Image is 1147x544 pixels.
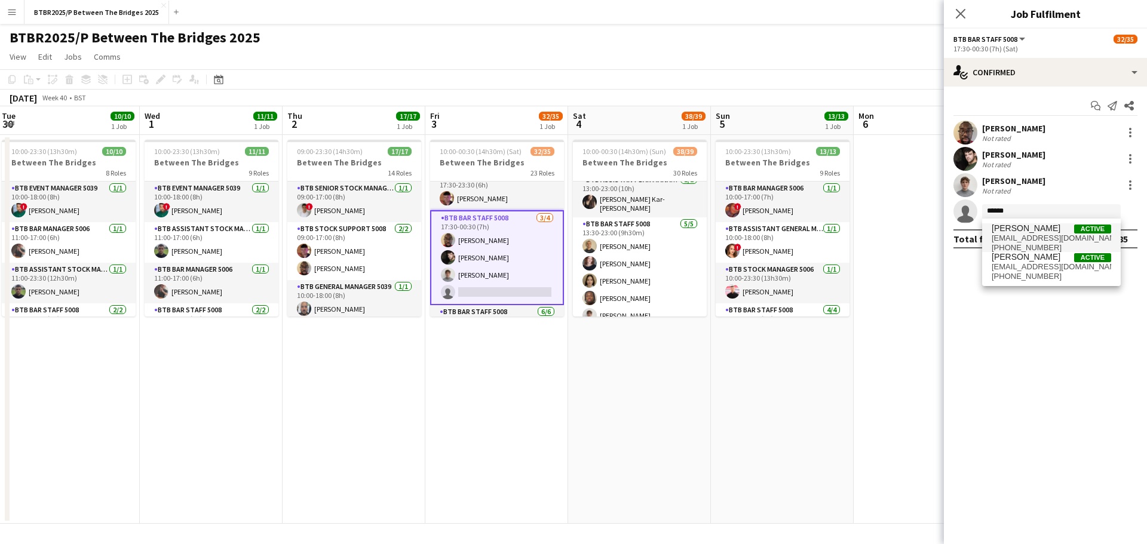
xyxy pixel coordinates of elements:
span: 38/39 [673,147,697,156]
a: Comms [89,49,125,64]
h1: BTBR2025/P Between The Bridges 2025 [10,29,260,47]
span: 17/17 [396,112,420,121]
div: Not rated [982,134,1013,143]
div: [PERSON_NAME] [982,149,1045,160]
span: 13/13 [824,112,848,121]
span: 2 [286,117,302,131]
span: Comms [94,51,121,62]
span: 4 [571,117,586,131]
span: Wed [145,110,160,121]
span: Mon [858,110,874,121]
span: 1 [143,117,160,131]
span: Isobel Pullen [992,252,1060,262]
div: [PERSON_NAME] [982,123,1045,134]
div: 17:30-00:30 (7h) (Sat) [953,44,1137,53]
span: 32/35 [530,147,554,156]
app-job-card: 10:00-23:30 (13h30m)11/11Between The Bridges9 RolesBTB Event Manager 50391/110:00-18:00 (8h)![PER... [145,140,278,316]
app-card-role: BTB Assistant Bar Manager 50061/113:00-23:00 (10h)[PERSON_NAME] Kar-[PERSON_NAME] [573,173,707,217]
div: 1 Job [539,122,562,131]
span: 8 Roles [106,168,126,177]
app-card-role: BTB Bar Staff 50084/410:30-17:30 (7h) [716,303,849,396]
app-card-role: BTB Bar Manager 50061/110:00-17:00 (7h)![PERSON_NAME] [716,182,849,222]
app-card-role: BTB Bar Staff 50082/211:30-17:30 (6h) [2,303,136,361]
app-card-role: BTB Assistant General Manager 50061/110:00-18:00 (8h)![PERSON_NAME] [716,222,849,263]
span: ! [734,244,741,251]
span: 6 [857,117,874,131]
span: Fri [430,110,440,121]
app-card-role: BTB Senior Stock Manager 50061/109:00-17:00 (8h)![PERSON_NAME] [287,182,421,222]
span: Tue [2,110,16,121]
app-card-role: BTB General Manager 50391/110:00-18:00 (8h)[PERSON_NAME] [287,280,421,321]
app-card-role: BTB Stock support 50082/209:00-17:00 (8h)[PERSON_NAME][PERSON_NAME] [287,222,421,280]
div: Confirmed [944,58,1147,87]
div: [DATE] [10,92,37,104]
app-card-role: BTB Stock support 50081/117:30-23:30 (6h)[PERSON_NAME] [430,170,564,210]
span: 17/17 [388,147,412,156]
div: Not rated [982,160,1013,169]
button: BTBR2025/P Between The Bridges 2025 [24,1,169,24]
app-card-role: BTB Bar Staff 50083/417:30-00:30 (7h)[PERSON_NAME][PERSON_NAME][PERSON_NAME] [430,210,564,305]
div: 10:00-00:30 (14h30m) (Sat)32/35Between The Bridges23 Roles17:30-21:30 (4h)[PERSON_NAME]BTB Stock ... [430,140,564,316]
span: Thu [287,110,302,121]
h3: Between The Bridges [430,157,564,168]
span: 10:00-00:30 (14h30m) (Sun) [582,147,666,156]
div: Total fee [953,233,994,245]
app-job-card: 10:00-23:30 (13h30m)10/10Between The Bridges8 RolesBTB Event Manager 50391/110:00-18:00 (8h)![PER... [2,140,136,316]
span: 9 Roles [249,168,269,177]
h3: Between The Bridges [145,157,278,168]
button: BTB Bar Staff 5008 [953,35,1027,44]
app-card-role: BTB Event Manager 50391/110:00-18:00 (8h)![PERSON_NAME] [2,182,136,222]
h3: Job Fulfilment [944,6,1147,21]
div: BST [74,93,86,102]
app-job-card: 10:00-23:30 (13h30m)13/13Between The Bridges9 RolesBTB Bar Manager 50061/110:00-17:00 (7h)![PERSO... [716,140,849,316]
span: 10:00-00:30 (14h30m) (Sat) [440,147,522,156]
h3: Between The Bridges [716,157,849,168]
app-card-role: BTB Bar Manager 50061/111:00-17:00 (6h)[PERSON_NAME] [2,222,136,263]
div: 1 Job [825,122,848,131]
a: Edit [33,49,57,64]
span: Sat [573,110,586,121]
h3: Between The Bridges [573,157,707,168]
span: 32/35 [539,112,563,121]
span: 13/13 [816,147,840,156]
span: Edit [38,51,52,62]
span: izzypullen@hotmail.com [992,262,1111,272]
a: Jobs [59,49,87,64]
span: +447904488682 [992,243,1111,253]
span: 11/11 [245,147,269,156]
span: Isobel Bailey [992,223,1060,233]
span: Active [1074,253,1111,262]
span: ! [734,203,741,210]
app-card-role: BTB Assistant Stock Manager 50061/111:00-23:30 (12h30m)[PERSON_NAME] [2,263,136,303]
div: 1 Job [111,122,134,131]
span: 10/10 [102,147,126,156]
span: Week 40 [39,93,69,102]
h3: Between The Bridges [2,157,136,168]
app-card-role: BTB Bar Staff 50085/513:30-23:00 (9h30m)[PERSON_NAME][PERSON_NAME][PERSON_NAME][PERSON_NAME][PERS... [573,217,707,327]
span: 3 [428,117,440,131]
span: 09:00-23:30 (14h30m) [297,147,363,156]
span: 23 Roles [530,168,554,177]
div: Not rated [982,186,1013,195]
span: +447765371204 [992,272,1111,281]
span: 10:00-23:30 (13h30m) [11,147,77,156]
span: 10/10 [111,112,134,121]
app-job-card: 10:00-00:30 (14h30m) (Sun)38/39Between The Bridges30 RolesBTB Bar Staff 50081/111:00-00:30 (13h30... [573,140,707,316]
div: 1 Job [397,122,419,131]
app-card-role: BTB Bar Staff 50082/211:30-17:30 (6h) [145,303,278,365]
app-card-role: BTB Event Manager 50391/110:00-18:00 (8h)![PERSON_NAME] [145,182,278,222]
span: Jobs [64,51,82,62]
div: 1 Job [254,122,277,131]
app-job-card: 09:00-23:30 (14h30m)17/17Between The Bridges14 RolesBTB Senior Stock Manager 50061/109:00-17:00 (... [287,140,421,316]
span: Active [1074,225,1111,233]
span: ! [163,203,170,210]
span: ikbailey01@gmail.com [992,233,1111,243]
span: 9 Roles [820,168,840,177]
app-card-role: BTB Bar Manager 50061/111:00-17:00 (6h)[PERSON_NAME] [145,263,278,303]
span: Sun [716,110,730,121]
